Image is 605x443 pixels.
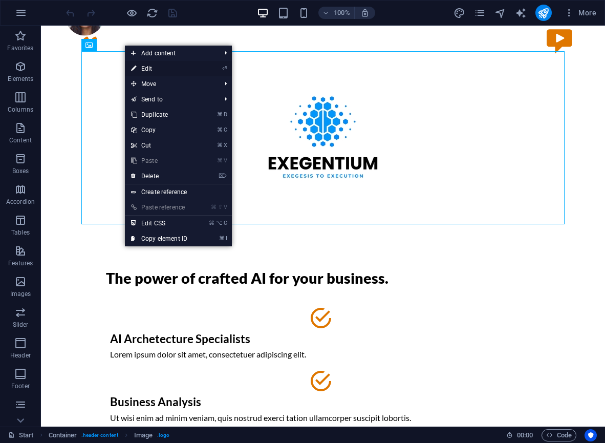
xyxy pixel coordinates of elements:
[8,259,33,267] p: Features
[125,92,217,107] a: Send to
[146,7,158,19] button: reload
[125,61,193,76] a: ⏎Edit
[564,8,596,18] span: More
[125,76,217,92] span: Move
[542,429,576,441] button: Code
[211,204,217,210] i: ⌘
[334,7,350,19] h6: 100%
[224,220,227,226] i: C
[224,157,227,164] i: V
[125,184,232,200] a: Create reference
[125,107,193,122] a: ⌘DDuplicate
[10,290,31,298] p: Images
[524,431,526,439] span: :
[81,429,118,441] span: . header-content
[506,429,533,441] h6: Session time
[125,153,193,168] a: ⌘VPaste
[360,8,370,17] i: On resize automatically adjust zoom level to fit chosen device.
[49,429,169,441] nav: breadcrumb
[517,429,533,441] span: 00 00
[515,7,527,19] button: text_generator
[217,126,223,133] i: ⌘
[125,46,217,61] span: Add content
[515,7,527,19] i: AI Writer
[125,231,193,246] a: ⌘ICopy element ID
[219,173,227,179] i: ⌦
[535,5,552,21] button: publish
[222,65,227,72] i: ⏎
[217,142,223,149] i: ⌘
[125,122,193,138] a: ⌘CCopy
[125,216,193,231] a: ⌘⌥CEdit CSS
[11,382,30,390] p: Footer
[224,126,227,133] i: C
[546,429,572,441] span: Code
[226,235,227,242] i: I
[474,7,486,19] button: pages
[125,138,193,153] a: ⌘XCut
[125,7,138,19] button: Click here to leave preview mode and continue editing
[7,44,33,52] p: Favorites
[453,7,465,19] i: Design (Ctrl+Alt+Y)
[134,429,153,441] span: Click to select. Double-click to edit
[12,167,29,175] p: Boxes
[585,429,597,441] button: Usercentrics
[10,351,31,360] p: Header
[8,106,33,114] p: Columns
[224,204,227,210] i: V
[219,235,225,242] i: ⌘
[125,168,193,184] a: ⌦Delete
[218,204,223,210] i: ⇧
[318,7,355,19] button: 100%
[6,198,35,206] p: Accordion
[537,7,549,19] i: Publish
[216,220,223,226] i: ⌥
[217,111,223,118] i: ⌘
[494,7,507,19] button: navigator
[224,111,227,118] i: D
[560,5,600,21] button: More
[209,220,214,226] i: ⌘
[224,142,227,149] i: X
[146,7,158,19] i: Reload page
[8,429,34,441] a: Click to cancel selection. Double-click to open Pages
[11,413,30,421] p: Forms
[474,7,486,19] i: Pages (Ctrl+Alt+S)
[125,200,193,215] a: ⌘⇧VPaste reference
[11,228,30,237] p: Tables
[8,75,34,83] p: Elements
[157,429,169,441] span: . logo
[453,7,466,19] button: design
[9,136,32,144] p: Content
[13,321,29,329] p: Slider
[49,429,77,441] span: Click to select. Double-click to edit
[217,157,223,164] i: ⌘
[494,7,506,19] i: Navigator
